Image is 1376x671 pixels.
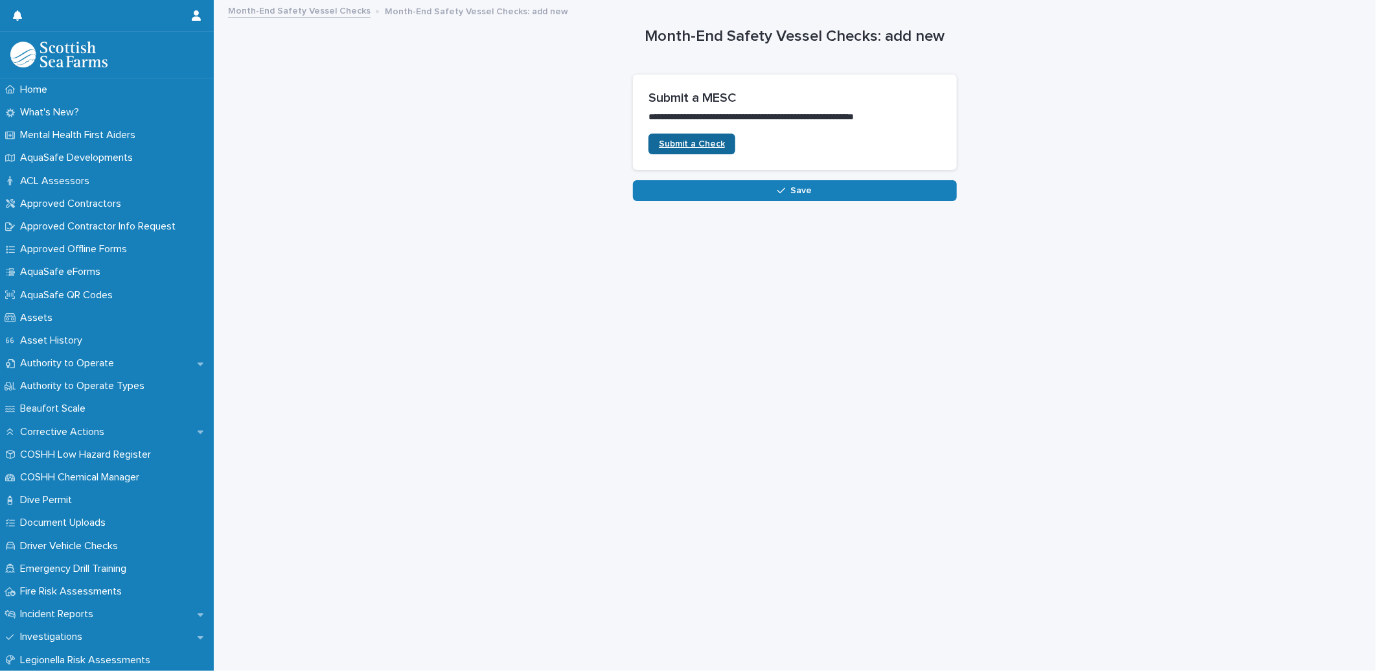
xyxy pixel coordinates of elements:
button: Save [633,180,957,201]
p: Corrective Actions [15,426,115,438]
h1: Month-End Safety Vessel Checks: add new [633,27,957,46]
p: Dive Permit [15,494,82,506]
a: Submit a Check [648,134,735,154]
p: Emergency Drill Training [15,563,137,575]
p: What's New? [15,106,89,119]
p: Approved Contractors [15,198,132,210]
p: AquaSafe Developments [15,152,143,164]
p: Document Uploads [15,517,116,529]
p: Authority to Operate [15,357,124,370]
p: Assets [15,312,63,324]
p: Incident Reports [15,608,104,620]
p: Home [15,84,58,96]
h2: Submit a MESC [648,90,941,106]
a: Month-End Safety Vessel Checks [228,3,371,18]
p: Driver Vehicle Checks [15,540,128,552]
p: Month-End Safety Vessel Checks: add new [385,3,568,18]
span: Submit a Check [659,139,725,148]
p: ACL Assessors [15,175,100,187]
p: AquaSafe QR Codes [15,289,123,301]
p: AquaSafe eForms [15,266,111,278]
p: Investigations [15,631,93,643]
span: Save [791,186,812,195]
p: Legionella Risk Assessments [15,654,161,666]
p: COSHH Chemical Manager [15,471,150,484]
p: COSHH Low Hazard Register [15,449,161,461]
p: Mental Health First Aiders [15,129,146,141]
p: Approved Contractor Info Request [15,220,186,233]
p: Asset History [15,335,93,347]
p: Authority to Operate Types [15,380,155,392]
p: Beaufort Scale [15,403,96,415]
p: Approved Offline Forms [15,243,137,255]
p: Fire Risk Assessments [15,585,132,598]
img: bPIBxiqnSb2ggTQWdOVV [10,41,108,67]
